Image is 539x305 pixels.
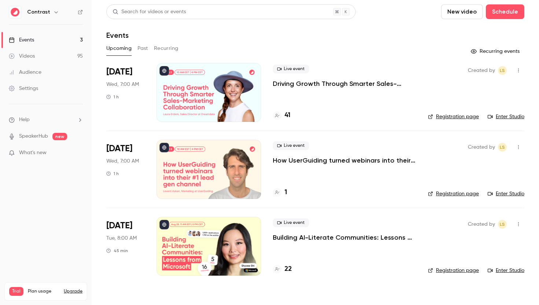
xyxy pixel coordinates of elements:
[273,264,292,274] a: 22
[500,143,505,152] span: LS
[106,171,119,177] div: 1 h
[137,43,148,54] button: Past
[488,190,524,197] a: Enter Studio
[9,116,83,124] li: help-dropdown-opener
[9,85,38,92] div: Settings
[106,143,132,155] span: [DATE]
[498,220,507,229] span: Lusine Sargsyan
[106,63,145,122] div: Sep 3 Wed, 10:00 AM (America/New York)
[428,190,479,197] a: Registration page
[467,46,524,57] button: Recurring events
[9,287,23,296] span: Trial
[9,52,35,60] div: Videos
[428,267,479,274] a: Registration page
[441,4,483,19] button: New video
[27,8,50,16] h6: Contrast
[106,81,139,88] span: Wed, 7:00 AM
[500,220,505,229] span: LS
[468,66,495,75] span: Created by
[273,188,287,197] a: 1
[106,248,128,254] div: 45 min
[106,235,137,242] span: Tue, 8:00 AM
[9,6,21,18] img: Contrast
[64,288,82,294] button: Upgrade
[273,218,309,227] span: Live event
[468,143,495,152] span: Created by
[106,217,145,276] div: Dec 9 Tue, 11:00 AM (America/New York)
[19,149,47,157] span: What's new
[113,8,186,16] div: Search for videos or events
[19,116,30,124] span: Help
[273,65,309,73] span: Live event
[488,113,524,120] a: Enter Studio
[106,66,132,78] span: [DATE]
[273,79,416,88] a: Driving Growth Through Smarter Sales-Marketing Collaboration
[106,31,129,40] h1: Events
[273,141,309,150] span: Live event
[9,36,34,44] div: Events
[498,66,507,75] span: Lusine Sargsyan
[285,110,290,120] h4: 41
[273,233,416,242] a: Building AI-Literate Communities: Lessons from Microsoft
[273,110,290,120] a: 41
[9,69,41,76] div: Audience
[273,156,416,165] a: How UserGuiding turned webinars into their #1 lead gen channel
[486,4,524,19] button: Schedule
[52,133,67,140] span: new
[28,288,59,294] span: Plan usage
[468,220,495,229] span: Created by
[106,94,119,100] div: 1 h
[106,220,132,232] span: [DATE]
[500,66,505,75] span: LS
[428,113,479,120] a: Registration page
[488,267,524,274] a: Enter Studio
[285,264,292,274] h4: 22
[285,188,287,197] h4: 1
[106,140,145,199] div: Oct 8 Wed, 10:00 AM (America/New York)
[106,43,132,54] button: Upcoming
[106,157,139,165] span: Wed, 7:00 AM
[498,143,507,152] span: Lusine Sargsyan
[154,43,179,54] button: Recurring
[19,132,48,140] a: SpeakerHub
